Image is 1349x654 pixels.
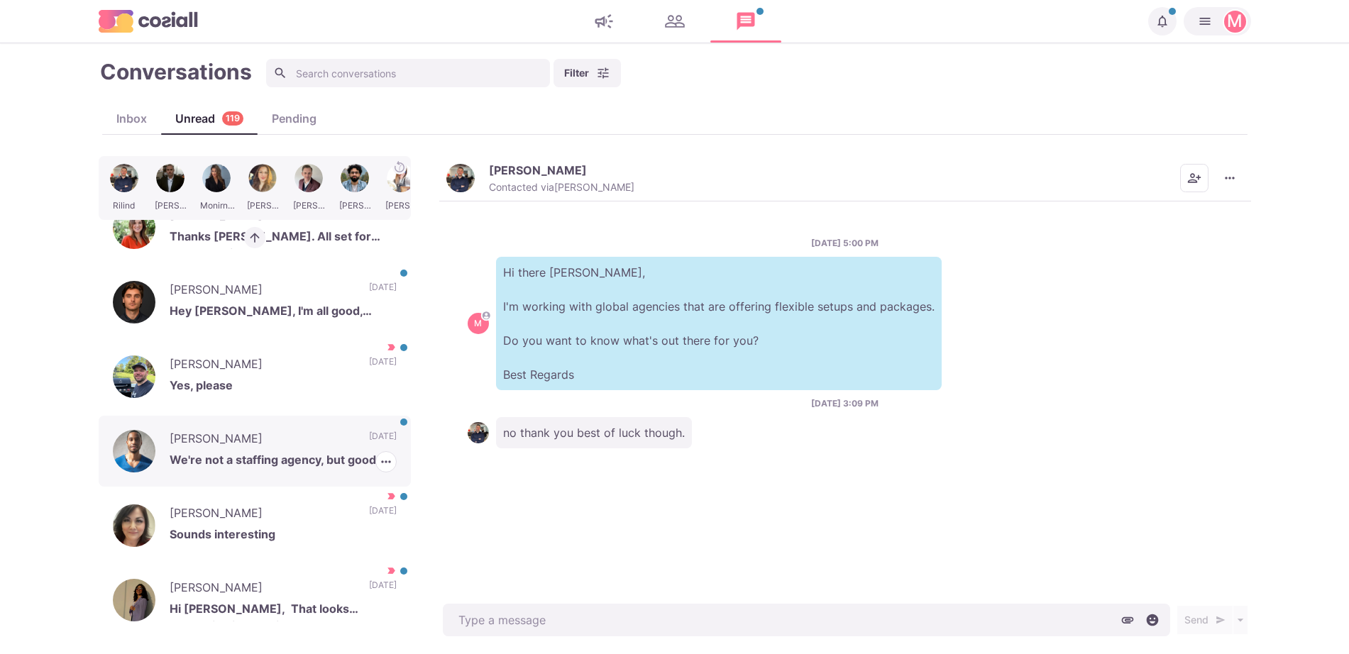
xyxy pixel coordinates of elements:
[113,355,155,398] img: Patrick Edwards
[170,281,355,302] p: [PERSON_NAME]
[170,377,397,398] p: Yes, please
[258,110,331,127] div: Pending
[1227,13,1243,30] div: Martin
[161,110,258,127] div: Unread
[1142,609,1163,631] button: Select emoji
[244,227,265,248] button: Return to active conversation
[170,504,355,526] p: [PERSON_NAME]
[170,228,397,249] p: Thanks [PERSON_NAME]. All set for now, but will keep you posted.
[489,181,634,194] p: Contacted via [PERSON_NAME]
[170,302,397,323] p: Hey [PERSON_NAME], I'm all good, thanks though
[1177,606,1233,634] button: Send
[474,319,482,328] div: Martin
[1216,164,1244,192] button: More menu
[369,579,397,600] p: [DATE]
[496,257,942,390] p: Hi there [PERSON_NAME], I'm working with global agencies that are offering flexible setups and pa...
[102,110,161,127] div: Inbox
[100,59,252,84] h1: Conversations
[1117,609,1138,631] button: Attach files
[1148,7,1177,35] button: Notifications
[554,59,621,87] button: Filter
[369,355,397,377] p: [DATE]
[489,163,587,177] p: [PERSON_NAME]
[113,504,155,547] img: Diana Meza
[113,281,155,323] img: Matt Barnum
[170,430,355,451] p: [PERSON_NAME]
[369,281,397,302] p: [DATE]
[468,422,489,443] img: Rilind Berisha
[369,430,397,451] p: [DATE]
[170,579,355,600] p: [PERSON_NAME]
[170,355,355,377] p: [PERSON_NAME]
[811,397,879,410] p: [DATE] 3:09 PM
[226,112,240,126] p: 119
[99,10,198,32] img: logo
[170,600,397,621] p: Hi [PERSON_NAME], That looks something interesting I would love to know more about what you're doing
[446,164,475,192] img: Rilind Berisha
[369,504,397,526] p: [DATE]
[1180,164,1208,192] button: Add add contacts
[496,417,692,448] p: no thank you best of luck though.
[170,526,397,547] p: Sounds interesting
[446,163,634,194] button: Rilind Berisha[PERSON_NAME]Contacted via[PERSON_NAME]
[113,579,155,621] img: Rana Fatra
[811,237,879,250] p: [DATE] 5:00 PM
[1184,7,1251,35] button: Martin
[113,430,155,472] img: Chris Richard
[113,206,155,249] img: Beth Callahan
[482,311,490,319] svg: avatar
[170,451,397,472] p: We're not a staffing agency, but good luck
[266,59,550,87] input: Search conversations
